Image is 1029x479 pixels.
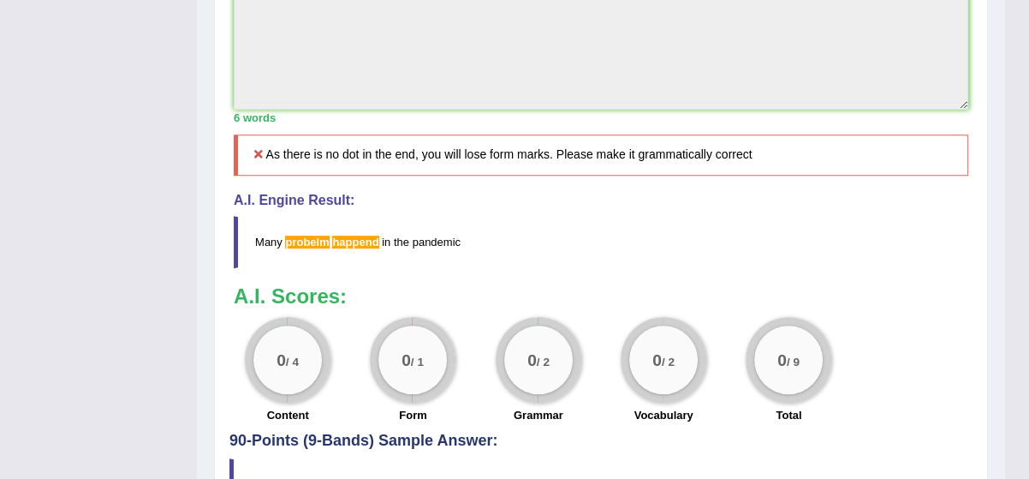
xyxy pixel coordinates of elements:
small: / 2 [662,355,675,368]
span: in [382,236,390,248]
big: 0 [277,350,286,369]
span: pandemic [413,236,461,248]
small: / 4 [286,355,299,368]
label: Form [399,407,427,423]
h5: As there is no dot in the end, you will lose form marks. Please make it grammatically correct [234,135,968,175]
small: / 2 [537,355,550,368]
span: Many [255,236,283,248]
label: Grammar [514,407,563,423]
big: 0 [652,350,662,369]
big: 0 [778,350,788,369]
h4: A.I. Engine Result: [234,193,968,208]
label: Vocabulary [634,407,693,423]
big: 0 [402,350,412,369]
div: 6 words [234,110,968,126]
label: Content [267,407,309,423]
span: the [394,236,409,248]
span: Possible spelling mistake found. (did you mean: happened) [332,236,378,248]
small: / 1 [411,355,424,368]
small: / 9 [787,355,800,368]
big: 0 [527,350,537,369]
span: Possible spelling mistake found. (did you mean: problem) [285,236,329,248]
label: Total [776,407,801,423]
b: A.I. Scores: [234,284,347,308]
